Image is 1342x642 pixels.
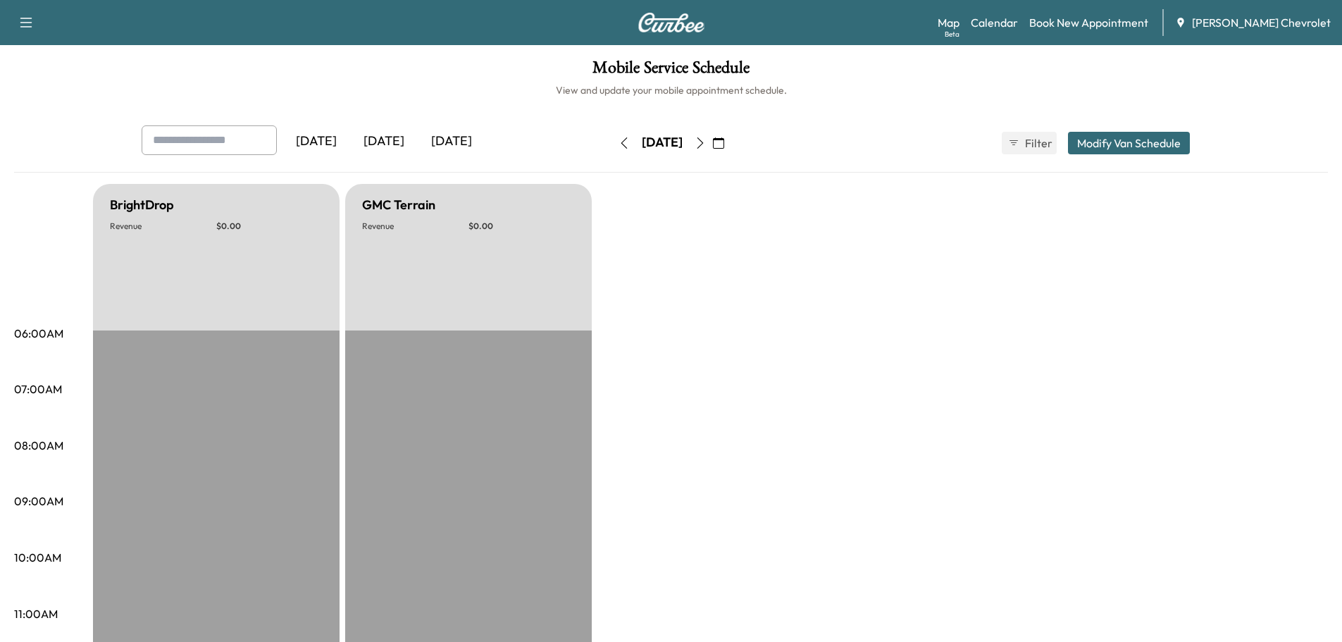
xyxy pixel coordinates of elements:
img: Curbee Logo [638,13,705,32]
button: Modify Van Schedule [1068,132,1190,154]
p: 11:00AM [14,605,58,622]
span: Filter [1025,135,1050,152]
p: Revenue [362,221,468,232]
p: $ 0.00 [468,221,575,232]
div: [DATE] [350,125,418,158]
div: Beta [945,29,959,39]
h5: GMC Terrain [362,195,435,215]
a: Calendar [971,14,1018,31]
p: 09:00AM [14,493,63,510]
p: Revenue [110,221,216,232]
p: 07:00AM [14,381,62,397]
div: [DATE] [282,125,350,158]
div: [DATE] [418,125,485,158]
h5: BrightDrop [110,195,174,215]
span: [PERSON_NAME] Chevrolet [1192,14,1331,31]
a: MapBeta [938,14,959,31]
div: [DATE] [642,134,683,152]
p: 06:00AM [14,325,63,342]
p: $ 0.00 [216,221,323,232]
a: Book New Appointment [1029,14,1148,31]
h1: Mobile Service Schedule [14,59,1328,83]
p: 10:00AM [14,549,61,566]
p: 08:00AM [14,437,63,454]
button: Filter [1002,132,1057,154]
h6: View and update your mobile appointment schedule. [14,83,1328,97]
